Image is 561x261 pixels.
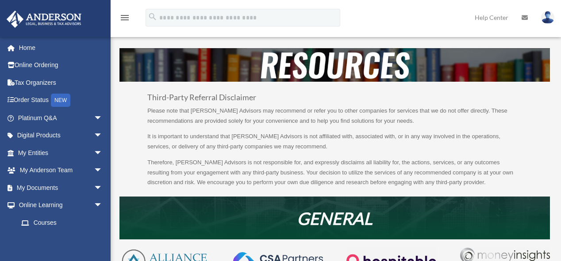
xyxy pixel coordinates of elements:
[6,57,116,74] a: Online Ordering
[6,197,116,214] a: Online Learningarrow_drop_down
[119,48,550,82] img: resources-header
[6,39,116,57] a: Home
[12,231,116,249] a: Video Training
[94,162,111,180] span: arrow_drop_down
[147,94,522,106] h3: Third-Party Referral Disclaimer
[94,109,111,127] span: arrow_drop_down
[119,12,130,23] i: menu
[6,74,116,91] a: Tax Organizers
[51,94,70,107] div: NEW
[94,179,111,197] span: arrow_drop_down
[297,208,373,228] em: GENERAL
[4,11,84,28] img: Anderson Advisors Platinum Portal
[6,162,116,179] a: My Anderson Teamarrow_drop_down
[6,179,116,197] a: My Documentsarrow_drop_down
[148,12,158,22] i: search
[119,15,130,23] a: menu
[147,132,522,158] p: It is important to understand that [PERSON_NAME] Advisors is not affiliated with, associated with...
[6,127,116,144] a: Digital Productsarrow_drop_down
[6,91,116,110] a: Order StatusNEW
[147,158,522,188] p: Therefore, [PERSON_NAME] Advisors is not responsible for, and expressly disclaims all liability f...
[6,144,116,162] a: My Entitiesarrow_drop_down
[541,11,554,24] img: User Pic
[6,109,116,127] a: Platinum Q&Aarrow_drop_down
[147,106,522,132] p: Please note that [PERSON_NAME] Advisors may recommend or refer you to other companies for service...
[94,197,111,215] span: arrow_drop_down
[12,214,116,231] a: Courses
[94,127,111,145] span: arrow_drop_down
[94,144,111,162] span: arrow_drop_down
